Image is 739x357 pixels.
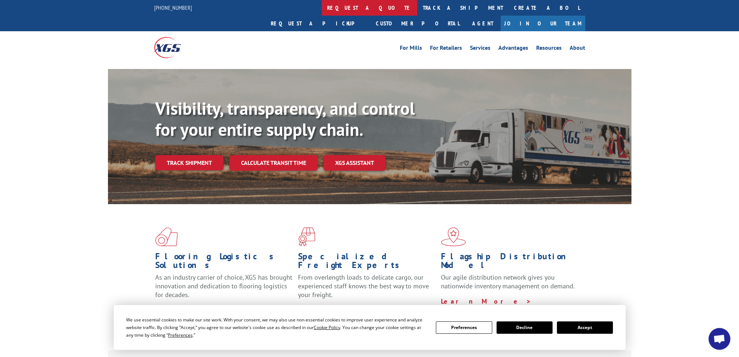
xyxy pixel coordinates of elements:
a: Customer Portal [370,16,465,31]
p: From overlength loads to delicate cargo, our experienced staff knows the best way to move your fr... [298,273,435,305]
button: Preferences [436,321,492,334]
img: xgs-icon-flagship-distribution-model-red [441,227,466,246]
button: Decline [497,321,553,334]
div: Open chat [708,328,730,350]
a: About [570,45,585,53]
a: Request a pickup [265,16,370,31]
a: Calculate transit time [229,155,318,171]
b: Visibility, transparency, and control for your entire supply chain. [155,97,415,141]
a: Advantages [498,45,528,53]
img: xgs-icon-focused-on-flooring-red [298,227,315,246]
a: XGS ASSISTANT [324,155,386,171]
a: Learn More > [441,297,531,305]
span: Cookie Policy [314,324,340,330]
span: As an industry carrier of choice, XGS has brought innovation and dedication to flooring logistics... [155,273,292,299]
h1: Flooring Logistics Solutions [155,252,293,273]
a: Join Our Team [501,16,585,31]
a: For Retailers [430,45,462,53]
a: For Mills [400,45,422,53]
span: Our agile distribution network gives you nationwide inventory management on demand. [441,273,575,290]
a: Track shipment [155,155,224,170]
div: Cookie Consent Prompt [114,305,626,350]
a: [PHONE_NUMBER] [154,4,192,11]
div: We use essential cookies to make our site work. With your consent, we may also use non-essential ... [126,316,427,339]
span: Preferences [168,332,193,338]
h1: Flagship Distribution Model [441,252,578,273]
button: Accept [557,321,613,334]
a: Resources [536,45,562,53]
a: Agent [465,16,501,31]
a: Services [470,45,490,53]
img: xgs-icon-total-supply-chain-intelligence-red [155,227,178,246]
h1: Specialized Freight Experts [298,252,435,273]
